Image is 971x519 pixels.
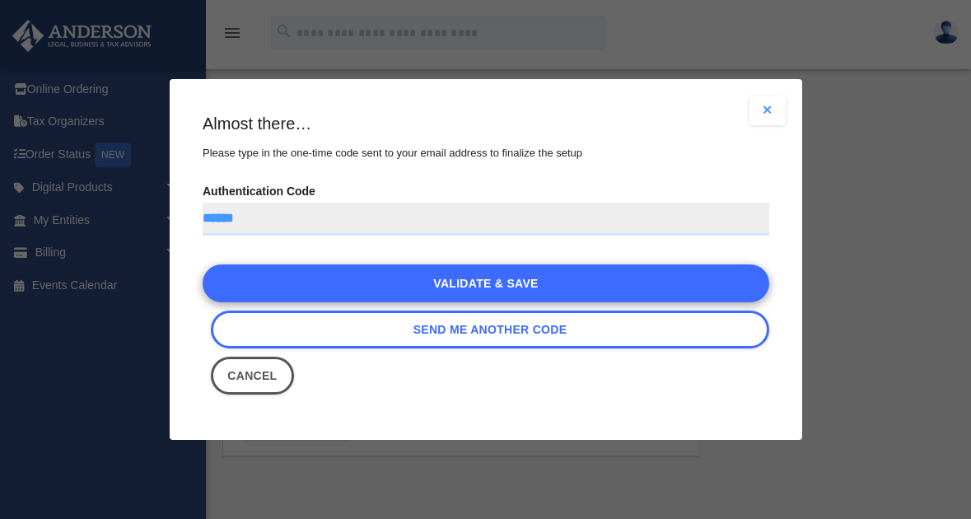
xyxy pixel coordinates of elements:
p: Please type in the one-time code sent to your email address to finalize the setup [203,143,769,163]
span: Send me another code [413,323,567,336]
h3: Almost there… [203,112,769,135]
input: Authentication Code [203,203,769,236]
button: Close this dialog window [211,357,294,395]
label: Authentication Code [203,180,769,236]
a: Validate & Save [203,264,769,302]
a: Send me another code [211,311,769,348]
button: Close modal [749,96,786,125]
